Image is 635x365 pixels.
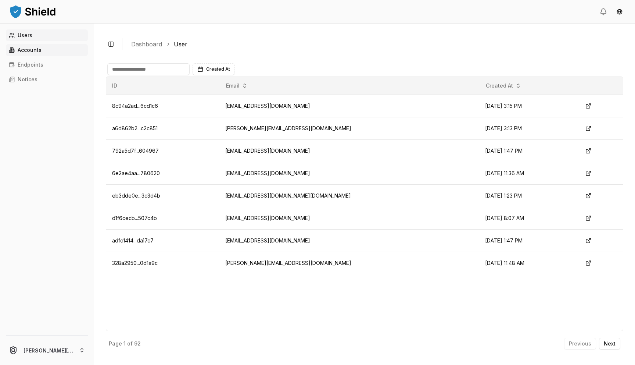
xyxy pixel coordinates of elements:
span: d1f6cecb...507c4b [112,215,157,221]
span: 792a5d7f...604967 [112,148,159,154]
span: 6e2ae4aa...780620 [112,170,160,176]
img: ShieldPay Logo [9,4,57,19]
p: Page [109,341,122,346]
a: Accounts [6,44,88,56]
td: [EMAIL_ADDRESS][DOMAIN_NAME] [219,139,480,162]
a: Dashboard [131,40,162,49]
a: Notices [6,74,88,85]
span: [DATE] 3:13 PM [485,125,522,131]
span: [DATE] 8:07 AM [485,215,524,221]
button: Created At [193,63,235,75]
td: [EMAIL_ADDRESS][DOMAIN_NAME] [219,229,480,252]
a: Users [6,29,88,41]
button: Created At [483,80,524,92]
nav: breadcrumb [131,40,617,49]
p: of [127,341,133,346]
a: User [174,40,187,49]
p: 1 [123,341,126,346]
p: Next [604,341,616,346]
td: [EMAIL_ADDRESS][DOMAIN_NAME][DOMAIN_NAME] [219,184,480,207]
span: 328a2950...0d1a9c [112,260,158,266]
span: eb3dde0e...3c3d4b [112,192,160,199]
span: [DATE] 11:48 AM [485,260,524,266]
p: Endpoints [18,62,43,67]
button: [PERSON_NAME][EMAIL_ADDRESS][DOMAIN_NAME] [3,339,91,362]
td: [PERSON_NAME][EMAIL_ADDRESS][DOMAIN_NAME] [219,252,480,274]
td: [EMAIL_ADDRESS][DOMAIN_NAME] [219,162,480,184]
p: 92 [134,341,141,346]
p: Notices [18,77,37,82]
button: Next [599,338,620,350]
span: 8c94a2ad...6cd1c6 [112,103,158,109]
span: Created At [206,66,230,72]
p: Accounts [18,47,42,53]
button: Email [223,80,251,92]
span: [DATE] 1:47 PM [485,148,523,154]
span: adfc1414...da17c7 [112,237,154,244]
span: [DATE] 1:23 PM [485,192,522,199]
td: [EMAIL_ADDRESS][DOMAIN_NAME] [219,95,480,117]
span: [DATE] 3:15 PM [485,103,522,109]
td: [EMAIL_ADDRESS][DOMAIN_NAME] [219,207,480,229]
p: Users [18,33,32,38]
td: [PERSON_NAME][EMAIL_ADDRESS][DOMAIN_NAME] [219,117,480,139]
span: a6d862b2...c2c851 [112,125,158,131]
span: [DATE] 11:36 AM [485,170,524,176]
a: Endpoints [6,59,88,71]
span: [DATE] 1:47 PM [485,237,523,244]
p: [PERSON_NAME][EMAIL_ADDRESS][DOMAIN_NAME] [24,347,73,354]
th: ID [106,77,219,95]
